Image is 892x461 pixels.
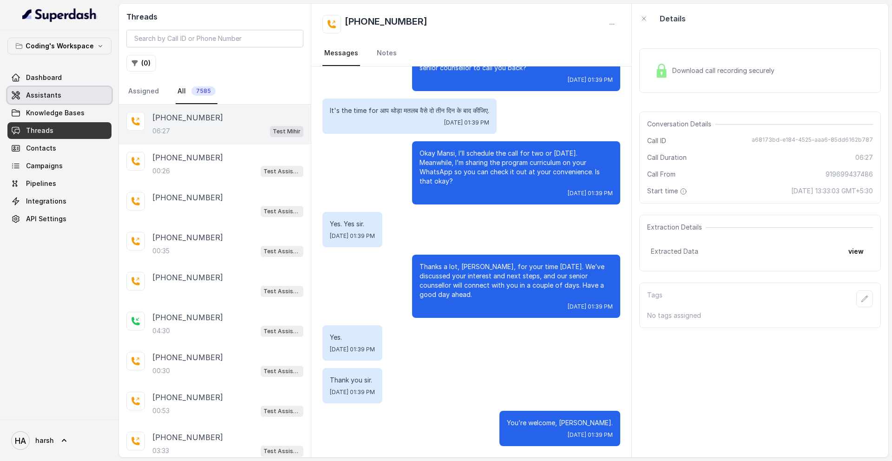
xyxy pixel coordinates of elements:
p: Test Assistant- 2 [263,207,301,216]
span: Assistants [26,91,61,100]
button: (0) [126,55,156,72]
p: 00:26 [152,166,170,176]
button: Coding's Workspace [7,38,111,54]
span: a68173bd-e184-4525-aaa6-85dd6162b787 [752,136,873,145]
a: Campaigns [7,158,111,174]
p: Test Assistant-3 [263,407,301,416]
a: Knowledge Bases [7,105,111,121]
span: harsh [35,436,54,445]
p: 04:30 [152,326,170,336]
a: All7585 [176,79,217,104]
span: [DATE] 01:39 PM [568,76,613,84]
span: Contacts [26,144,56,153]
a: Pipelines [7,175,111,192]
p: 03:33 [152,446,169,455]
p: Test Assistant- 2 [263,287,301,296]
p: Test Assistant-3 [263,447,301,456]
span: Dashboard [26,73,62,82]
p: Thank you sir. [330,375,375,385]
p: 00:30 [152,366,170,375]
span: [DATE] 01:39 PM [330,346,375,353]
span: 919699437486 [826,170,873,179]
span: [DATE] 01:39 PM [444,119,489,126]
p: 06:27 [152,126,170,136]
a: Assistants [7,87,111,104]
p: [PHONE_NUMBER] [152,312,223,323]
img: Lock Icon [655,64,669,78]
p: Test Mihir [273,127,301,136]
span: Call From [647,170,676,179]
span: Extraction Details [647,223,706,232]
p: You’re welcome, [PERSON_NAME]. [507,418,613,428]
a: Contacts [7,140,111,157]
p: Coding's Workspace [26,40,94,52]
span: 06:27 [855,153,873,162]
a: Threads [7,122,111,139]
img: light.svg [22,7,97,22]
p: [PHONE_NUMBER] [152,192,223,203]
input: Search by Call ID or Phone Number [126,30,303,47]
nav: Tabs [126,79,303,104]
span: Call Duration [647,153,687,162]
p: Yes. Yes sir. [330,219,375,229]
a: harsh [7,428,111,454]
span: Download call recording securely [672,66,778,75]
span: Extracted Data [651,247,698,256]
p: Okay Mansi, I’ll schedule the call for two or [DATE]. Meanwhile, I’m sharing the program curricul... [420,149,613,186]
p: Test Assistant-3 [263,327,301,336]
a: Notes [375,41,399,66]
nav: Tabs [322,41,620,66]
span: 7585 [191,86,216,96]
span: API Settings [26,214,66,224]
a: Messages [322,41,360,66]
span: Knowledge Bases [26,108,85,118]
a: API Settings [7,211,111,227]
p: Test Assistant- 2 [263,247,301,256]
button: view [843,243,869,260]
span: Pipelines [26,179,56,188]
span: Start time [647,186,689,196]
p: [PHONE_NUMBER] [152,232,223,243]
p: 00:35 [152,246,170,256]
p: No tags assigned [647,311,873,320]
p: Test Assistant-3 [263,367,301,376]
a: Assigned [126,79,161,104]
span: [DATE] 01:39 PM [568,431,613,439]
span: [DATE] 13:33:03 GMT+5:30 [791,186,873,196]
span: Campaigns [26,161,63,171]
p: [PHONE_NUMBER] [152,392,223,403]
h2: Threads [126,11,303,22]
p: [PHONE_NUMBER] [152,152,223,163]
h2: [PHONE_NUMBER] [345,15,427,33]
p: [PHONE_NUMBER] [152,352,223,363]
p: Details [660,13,686,24]
span: Conversation Details [647,119,715,129]
a: Dashboard [7,69,111,86]
span: [DATE] 01:39 PM [330,232,375,240]
p: It's the time for आप थोड़ा मतलब वैसे दो तीन दिन के बाद कीजिए. [330,106,489,115]
p: Thanks a lot, [PERSON_NAME], for your time [DATE]. We’ve discussed your interest and next steps, ... [420,262,613,299]
span: [DATE] 01:39 PM [568,303,613,310]
p: [PHONE_NUMBER] [152,272,223,283]
p: Tags [647,290,662,307]
a: Integrations [7,193,111,210]
p: [PHONE_NUMBER] [152,112,223,123]
span: Integrations [26,197,66,206]
p: [PHONE_NUMBER] [152,432,223,443]
p: Test Assistant- 2 [263,167,301,176]
span: [DATE] 01:39 PM [330,389,375,396]
p: 00:53 [152,406,170,415]
span: Call ID [647,136,666,145]
p: Yes. [330,333,375,342]
text: HA [15,436,26,446]
span: [DATE] 01:39 PM [568,190,613,197]
span: Threads [26,126,53,135]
